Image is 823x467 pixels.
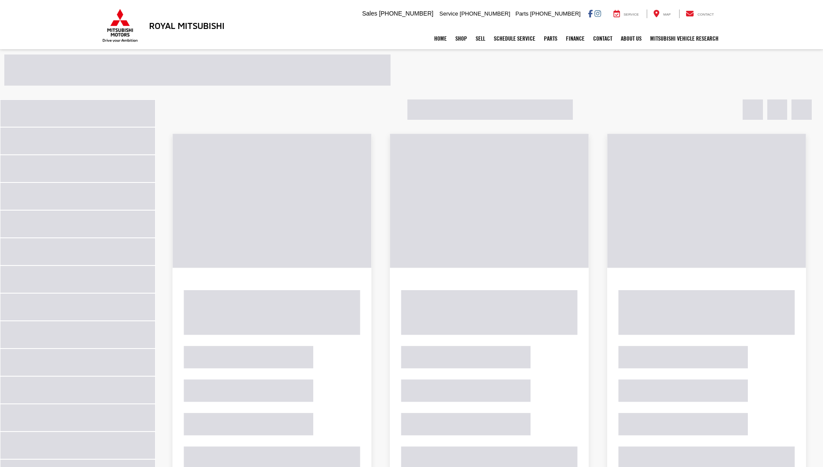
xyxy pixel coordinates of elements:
span: Service [439,10,458,17]
span: Contact [697,13,714,16]
a: Home [430,28,451,49]
span: Service [624,13,639,16]
a: Mitsubishi Vehicle Research [646,28,723,49]
a: Map [647,10,677,18]
a: Contact [679,10,721,18]
a: Schedule Service: Opens in a new tab [489,28,540,49]
a: Facebook: Click to visit our Facebook page [588,10,593,17]
span: Parts [515,10,528,17]
a: Shop [451,28,471,49]
a: Service [607,10,645,18]
span: Sales [362,10,377,17]
a: Parts: Opens in a new tab [540,28,562,49]
span: [PHONE_NUMBER] [460,10,510,17]
a: Sell [471,28,489,49]
a: About Us [616,28,646,49]
img: Mitsubishi [101,9,140,42]
span: [PHONE_NUMBER] [379,10,433,17]
span: Map [663,13,670,16]
span: [PHONE_NUMBER] [530,10,581,17]
a: Finance [562,28,589,49]
h3: Royal Mitsubishi [149,21,225,30]
a: Contact [589,28,616,49]
a: Instagram: Click to visit our Instagram page [594,10,601,17]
